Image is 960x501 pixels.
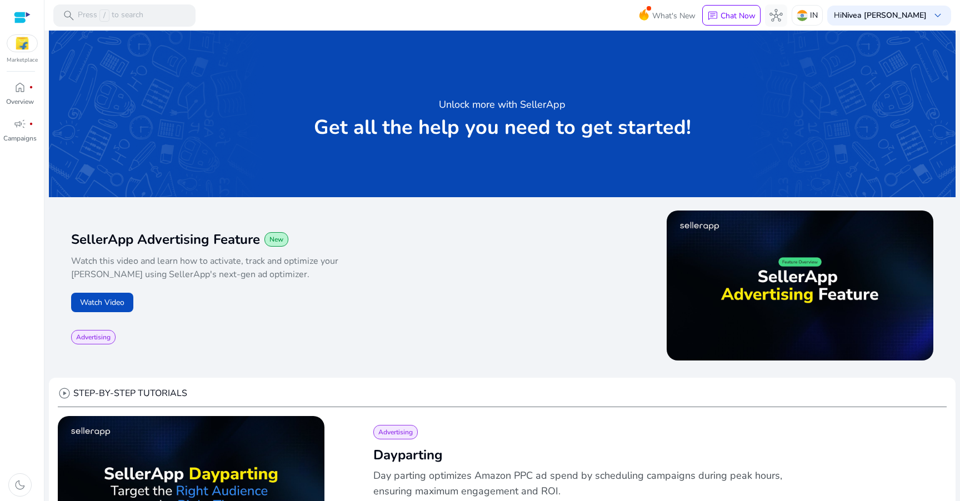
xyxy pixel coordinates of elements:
[721,11,756,21] p: Chat Now
[99,9,109,22] span: /
[842,10,927,21] b: Nivea [PERSON_NAME]
[373,468,818,499] p: Day parting optimizes Amazon PPC ad spend by scheduling campaigns during peak hours, ensuring max...
[378,428,413,437] span: Advertising
[797,10,808,21] img: in.svg
[765,4,787,27] button: hub
[373,446,929,464] h2: Dayparting
[7,35,37,52] img: flipkart.svg
[58,387,71,400] span: play_circle
[834,12,927,19] p: Hi
[6,97,34,107] p: Overview
[702,5,761,26] button: chatChat Now
[769,9,783,22] span: hub
[810,6,818,25] p: IN
[71,254,358,281] p: Watch this video and learn how to activate, track and optimize your [PERSON_NAME] using SellerApp...
[667,211,933,360] img: maxresdefault.jpg
[71,231,260,248] span: SellerApp Advertising Feature
[29,122,33,126] span: fiber_manual_record
[439,97,566,112] h3: Unlock more with SellerApp
[931,9,944,22] span: keyboard_arrow_down
[13,117,27,131] span: campaign
[314,117,691,139] p: Get all the help you need to get started!
[13,478,27,492] span: dark_mode
[29,85,33,89] span: fiber_manual_record
[652,6,696,26] span: What's New
[76,333,111,342] span: Advertising
[62,9,76,22] span: search
[71,293,133,312] button: Watch Video
[3,133,37,143] p: Campaigns
[78,9,143,22] p: Press to search
[7,56,38,64] p: Marketplace
[13,81,27,94] span: home
[269,235,283,244] span: New
[58,387,187,400] div: STEP-BY-STEP TUTORIALS
[707,11,718,22] span: chat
